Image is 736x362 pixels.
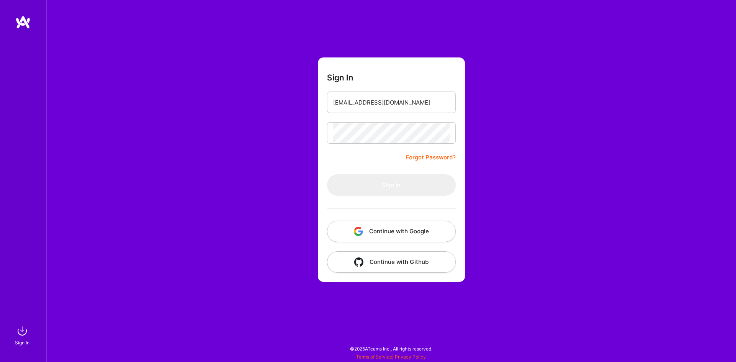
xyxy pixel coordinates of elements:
[327,174,456,196] button: Sign In
[15,323,30,339] img: sign in
[354,257,363,267] img: icon
[354,227,363,236] img: icon
[395,354,426,360] a: Privacy Policy
[327,251,456,273] button: Continue with Github
[327,73,353,82] h3: Sign In
[16,323,30,347] a: sign inSign In
[406,153,456,162] a: Forgot Password?
[333,93,450,112] input: Email...
[327,221,456,242] button: Continue with Google
[15,339,30,347] div: Sign In
[356,354,426,360] span: |
[356,354,392,360] a: Terms of Service
[46,339,736,358] div: © 2025 ATeams Inc., All rights reserved.
[15,15,31,29] img: logo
